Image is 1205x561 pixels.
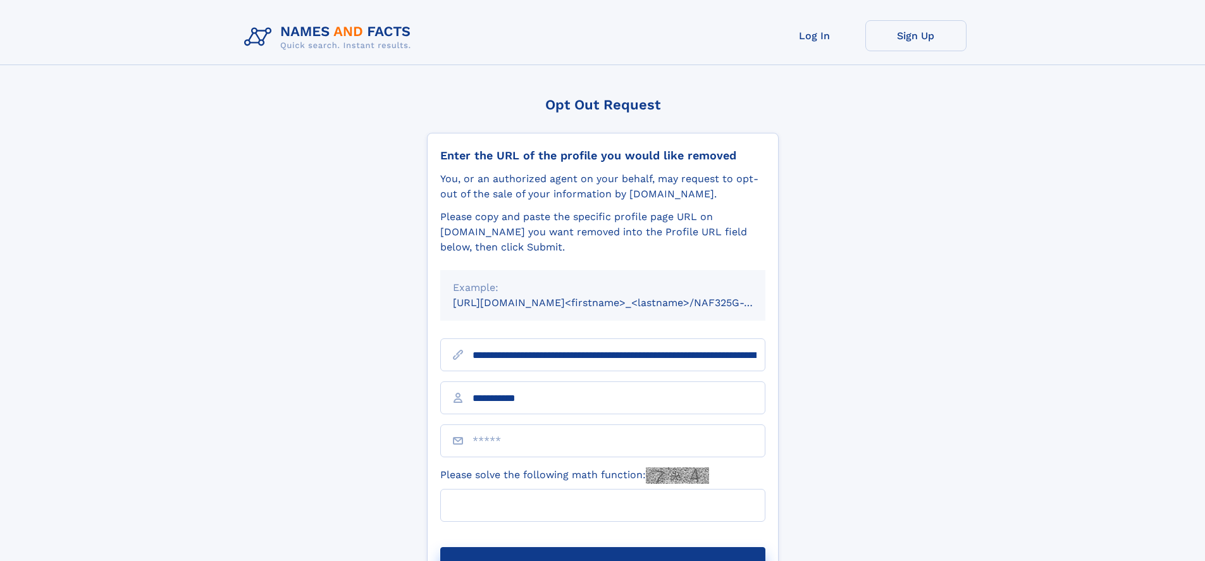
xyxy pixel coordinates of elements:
div: Opt Out Request [427,97,779,113]
div: You, or an authorized agent on your behalf, may request to opt-out of the sale of your informatio... [440,171,765,202]
div: Example: [453,280,753,295]
img: Logo Names and Facts [239,20,421,54]
div: Please copy and paste the specific profile page URL on [DOMAIN_NAME] you want removed into the Pr... [440,209,765,255]
a: Log In [764,20,865,51]
div: Enter the URL of the profile you would like removed [440,149,765,163]
label: Please solve the following math function: [440,467,709,484]
small: [URL][DOMAIN_NAME]<firstname>_<lastname>/NAF325G-xxxxxxxx [453,297,789,309]
a: Sign Up [865,20,967,51]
